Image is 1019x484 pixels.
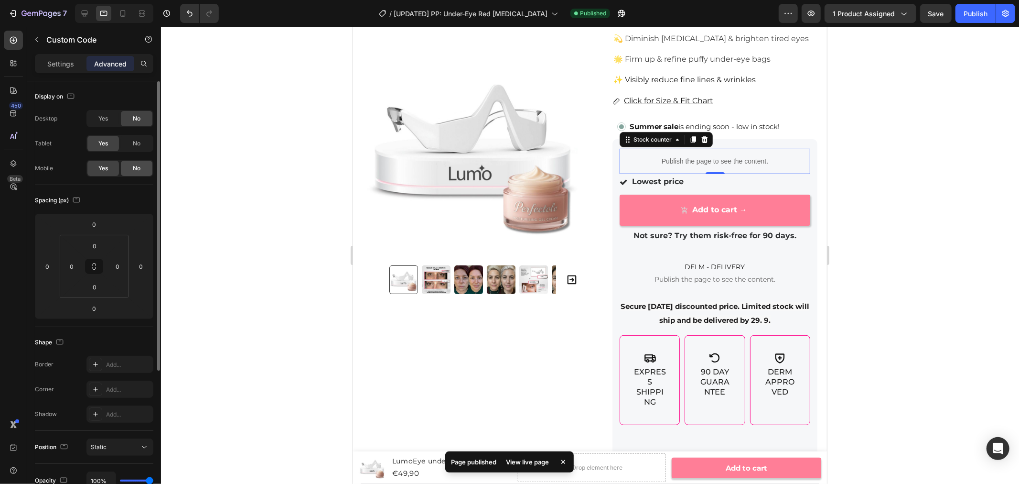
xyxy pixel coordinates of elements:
[133,139,140,148] span: No
[279,109,321,117] div: Stock counter
[85,280,104,294] input: 0px
[85,217,104,231] input: 0
[35,90,76,103] div: Display on
[98,139,108,148] span: Yes
[7,175,23,183] div: Beta
[98,114,108,123] span: Yes
[35,114,57,123] div: Desktop
[268,275,456,298] span: Secure [DATE] discounted price. Limited stock will ship and be delivered by 29. 9.
[85,301,104,316] input: 0
[277,95,427,105] p: is ending soon - low in stock!
[40,259,54,274] input: 0
[260,28,418,37] span: 🌟 Firm up & refine puffy under-eye bags
[86,439,153,456] button: Static
[373,435,414,448] div: Add to cart
[260,7,456,16] span: 💫 Diminish [MEDICAL_DATA] & brighten tired eyes
[267,234,457,246] span: DELM - DELIVERY
[279,148,331,162] p: Lowest price
[180,4,219,23] div: Undo/Redo
[4,4,71,23] button: 7
[133,114,140,123] span: No
[389,9,392,19] span: /
[91,443,107,451] span: Static
[35,164,53,173] div: Mobile
[271,67,360,81] p: Click for Size & Fit Chart
[451,457,496,467] p: Page published
[35,385,54,394] div: Corner
[35,139,52,148] div: Tablet
[98,164,108,173] span: Yes
[833,9,895,19] span: 1 product assigned
[133,164,140,173] span: No
[353,27,827,484] iframe: Design area
[259,66,368,83] a: Click for Size & Fit Chart
[94,59,127,69] p: Advanced
[106,361,151,369] div: Add...
[260,48,403,57] span: ✨ Visibly reduce fine lines & wrinkles
[267,130,457,140] p: Publish the page to see the content.
[106,385,151,394] div: Add...
[920,4,952,23] button: Save
[580,9,606,18] span: Published
[280,341,313,380] p: Express Shipping
[106,410,151,419] div: Add...
[35,194,82,207] div: Spacing (px)
[267,168,457,199] button: Add to cart →
[35,360,54,369] div: Border
[928,10,944,18] span: Save
[47,59,74,69] p: Settings
[411,341,443,370] p: Derm Approved
[209,243,228,263] button: Carousel Next Arrow
[955,4,996,23] button: Publish
[500,455,555,469] div: View live page
[339,178,394,188] div: Add to cart →
[277,95,325,104] strong: Summer sale
[64,259,79,274] input: 0px
[35,336,65,349] div: Shape
[46,34,128,45] p: Custom Code
[9,102,23,110] div: 450
[268,202,456,216] p: Not sure? Try them risk-free for 90 days.
[987,437,1009,460] div: Open Intercom Messenger
[63,8,67,19] p: 7
[267,248,457,257] span: Publish the page to see the content.
[110,259,125,274] input: 0px
[35,410,57,418] div: Shadow
[134,259,148,274] input: 0
[825,4,916,23] button: 1 product assigned
[964,9,987,19] div: Publish
[35,441,70,454] div: Position
[394,9,547,19] span: [UPDATED] PP: Under-Eye Red [MEDICAL_DATA]
[85,239,104,253] input: 0px
[345,341,378,370] p: 90 Day Guarantee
